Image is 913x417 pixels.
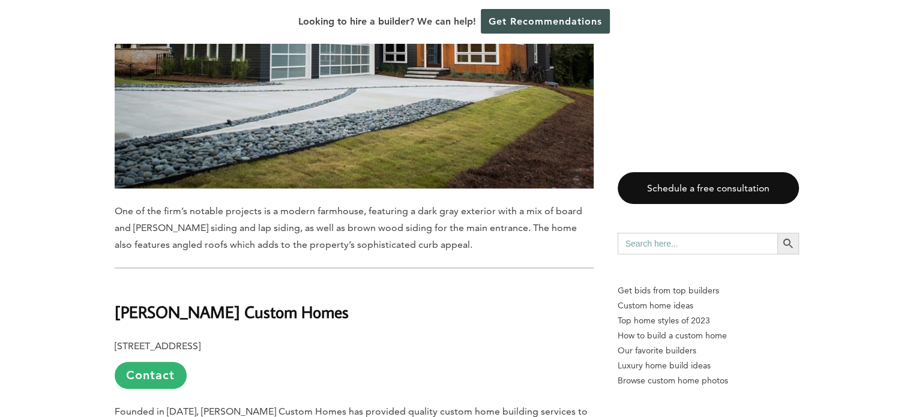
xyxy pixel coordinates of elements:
[618,373,799,388] a: Browse custom home photos
[618,313,799,328] a: Top home styles of 2023
[618,343,799,358] a: Our favorite builders
[618,233,777,254] input: Search here...
[115,362,187,389] a: Contact
[618,358,799,373] a: Luxury home build ideas
[618,298,799,313] a: Custom home ideas
[618,283,799,298] p: Get bids from top builders
[481,9,610,34] a: Get Recommendations
[618,172,799,204] a: Schedule a free consultation
[115,340,200,352] b: [STREET_ADDRESS]
[782,237,795,250] svg: Search
[683,331,899,403] iframe: Drift Widget Chat Controller
[115,301,349,322] b: [PERSON_NAME] Custom Homes
[115,205,582,250] span: One of the firm’s notable projects is a modern farmhouse, featuring a dark gray exterior with a m...
[618,328,799,343] a: How to build a custom home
